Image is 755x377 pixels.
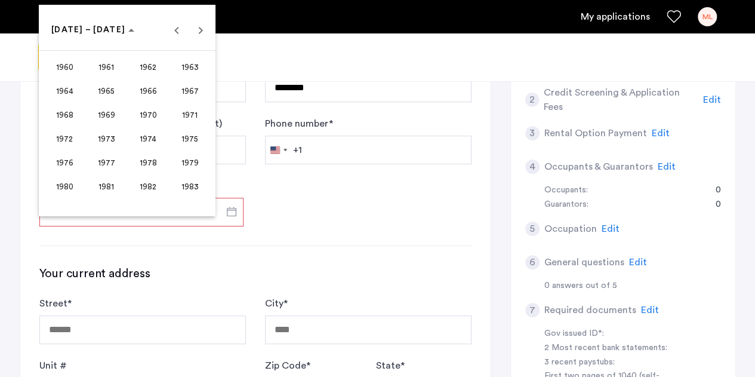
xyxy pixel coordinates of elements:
button: 1974 [127,127,169,151]
span: [DATE] – [DATE] [51,26,125,34]
span: 1972 [46,128,84,149]
button: 1966 [127,79,169,103]
button: 1961 [85,55,127,79]
button: 1973 [85,127,127,151]
span: 1968 [46,104,84,125]
span: 1970 [130,104,167,125]
button: 1969 [85,103,127,127]
button: 1963 [169,55,211,79]
button: 1978 [127,151,169,174]
span: 1974 [130,128,167,149]
span: 1983 [171,176,209,197]
span: 1960 [46,56,84,78]
button: 1975 [169,127,211,151]
button: 1981 [85,174,127,198]
button: 1980 [44,174,85,198]
span: 1964 [46,80,84,102]
button: 1967 [169,79,211,103]
span: 1969 [88,104,125,125]
button: 1982 [127,174,169,198]
span: 1977 [88,152,125,173]
span: 1967 [171,80,209,102]
button: 1964 [44,79,85,103]
button: 1960 [44,55,85,79]
span: 1966 [130,80,167,102]
button: Previous 24 years [165,18,189,42]
button: 1962 [127,55,169,79]
span: 1973 [88,128,125,149]
span: 1980 [46,176,84,197]
span: 1965 [88,80,125,102]
span: 1963 [171,56,209,78]
button: 1971 [169,103,211,127]
button: 1972 [44,127,85,151]
span: 1975 [171,128,209,149]
button: 1968 [44,103,85,127]
span: 1962 [130,56,167,78]
button: 1970 [127,103,169,127]
button: 1965 [85,79,127,103]
span: 1982 [130,176,167,197]
button: Choose date [47,19,139,41]
span: 1978 [130,152,167,173]
button: 1976 [44,151,85,174]
span: 1981 [88,176,125,197]
span: 1971 [171,104,209,125]
span: 1976 [46,152,84,173]
span: 1961 [88,56,125,78]
span: 1979 [171,152,209,173]
button: 1979 [169,151,211,174]
button: Next 24 years [189,18,212,42]
button: 1983 [169,174,211,198]
button: 1977 [85,151,127,174]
